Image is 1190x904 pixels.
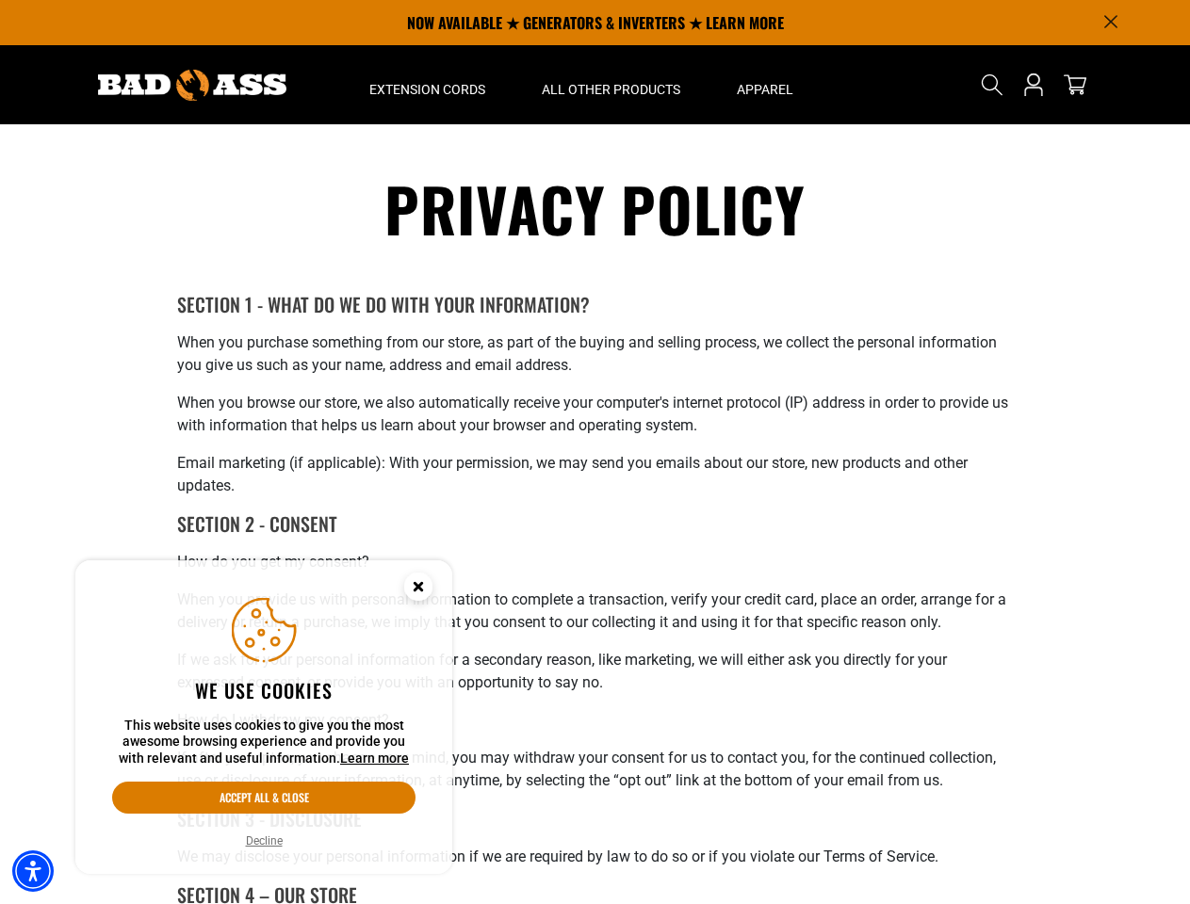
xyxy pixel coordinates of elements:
[513,45,709,124] summary: All Other Products
[240,831,288,850] button: Decline
[177,392,1014,437] p: When you browse our store, we also automatically receive your computer's internet protocol (IP) a...
[177,293,1014,316] h6: SECTION 1 - WHAT DO WE DO WITH YOUR INFORMATION?
[177,553,369,571] strong: How do you get my consent?
[75,560,452,875] aside: Cookie Consent
[737,81,793,98] span: Apparel
[1060,73,1090,96] a: cart
[112,782,416,814] button: Accept all & close
[177,649,1014,694] p: If we ask for your personal information for a secondary reason, like marketing, we will either as...
[177,512,1014,536] h6: SECTION 2 - CONSENT
[542,81,680,98] span: All Other Products
[341,45,513,124] summary: Extension Cords
[177,331,1014,377] p: When you purchase something from our store, as part of the buying and selling process, we collect...
[340,751,409,766] a: This website uses cookies to give you the most awesome browsing experience and provide you with r...
[177,807,1014,831] h6: SECTION 3 - DISCLOSURE
[177,747,1014,792] p: If after you opt-in, you change your mind, you may withdraw your consent for us to contact you, f...
[1019,45,1049,124] a: Open this option
[177,589,1014,634] p: When you provide us with personal information to complete a transaction, verify your credit card,...
[98,70,286,101] img: Bad Ass Extension Cords
[177,452,1014,497] p: Email marketing (if applicable): With your permission, we may send you emails about our store, ne...
[112,678,416,702] h2: We use cookies
[369,81,485,98] span: Extension Cords
[977,70,1007,100] summary: Search
[709,45,822,124] summary: Apparel
[177,846,1014,868] p: We may disclose your personal information if we are required by law to do so or if you violate ou...
[112,718,416,767] p: This website uses cookies to give you the most awesome browsing experience and provide you with r...
[12,850,54,892] div: Accessibility Menu
[384,560,452,619] button: Close this option
[177,169,1014,248] h1: Privacy policy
